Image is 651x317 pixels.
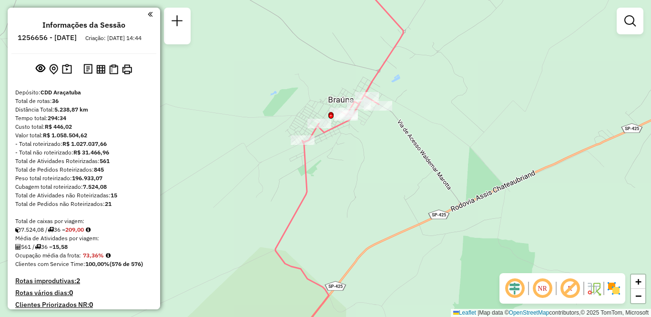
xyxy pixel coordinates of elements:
strong: 73,36% [83,252,104,259]
h4: Clientes Priorizados NR: [15,301,153,309]
h4: Rotas improdutivas: [15,277,153,285]
strong: 21 [105,200,112,207]
div: Distância Total: [15,105,153,114]
div: Custo total: [15,123,153,131]
button: Logs desbloquear sessão [81,62,94,77]
img: Fluxo de ruas [586,281,601,296]
span: | [478,309,479,316]
div: Média de Atividades por viagem: [15,234,153,243]
strong: 561 [100,157,110,164]
button: Visualizar Romaneio [107,62,120,76]
a: Nova sessão e pesquisa [168,11,187,33]
i: Total de Atividades [15,244,21,250]
strong: 100,00% [85,260,110,267]
div: - Total não roteirizado: [15,148,153,157]
i: Total de rotas [48,227,54,233]
div: Valor total: [15,131,153,140]
button: Visualizar relatório de Roteirização [94,62,107,75]
div: Total de Atividades não Roteirizadas: [15,191,153,200]
span: + [635,276,641,287]
a: OpenStreetMap [509,309,549,316]
h4: Rotas vários dias: [15,289,153,297]
strong: 845 [94,166,104,173]
a: Leaflet [453,309,476,316]
span: − [635,290,641,302]
div: 7.524,08 / 36 = [15,225,153,234]
div: - Total roteirizado: [15,140,153,148]
strong: 2 [76,276,80,285]
button: Exibir sessão original [34,61,47,77]
strong: 36 [52,97,59,104]
div: Total de caixas por viagem: [15,217,153,225]
div: Total de Pedidos Roteirizados: [15,165,153,174]
span: Ocultar deslocamento [503,277,526,300]
div: Criação: [DATE] 14:44 [81,34,145,42]
strong: R$ 1.058.504,62 [43,132,87,139]
strong: 15 [111,192,117,199]
strong: 294:34 [48,114,66,122]
button: Painel de Sugestão [60,62,74,77]
div: Map data © contributors,© 2025 TomTom, Microsoft [451,309,651,317]
strong: (576 de 576) [110,260,143,267]
div: Cubagem total roteirizado: [15,183,153,191]
a: Clique aqui para minimizar o painel [148,9,153,20]
a: Zoom in [631,275,645,289]
div: Peso total roteirizado: [15,174,153,183]
strong: 0 [89,300,93,309]
div: Depósito: [15,88,153,97]
strong: CDD Araçatuba [41,89,81,96]
strong: R$ 1.027.037,66 [62,140,107,147]
strong: R$ 31.466,96 [73,149,109,156]
div: Total de Atividades Roteirizadas: [15,157,153,165]
strong: 209,00 [65,226,84,233]
div: Total de Pedidos não Roteirizados: [15,200,153,208]
div: Total de rotas: [15,97,153,105]
em: Média calculada utilizando a maior ocupação (%Peso ou %Cubagem) de cada rota da sessão. Rotas cro... [106,253,111,258]
strong: 5.238,87 km [54,106,88,113]
div: 561 / 36 = [15,243,153,251]
i: Cubagem total roteirizado [15,227,21,233]
button: Centralizar mapa no depósito ou ponto de apoio [47,62,60,77]
span: Ocupação média da frota: [15,252,81,259]
span: Exibir rótulo [559,277,581,300]
img: Exibir/Ocultar setores [606,281,621,296]
strong: 0 [69,288,73,297]
a: Zoom out [631,289,645,303]
h6: 1256656 - [DATE] [18,33,77,42]
i: Meta Caixas/viagem: 220,40 Diferença: -11,40 [86,227,91,233]
span: Clientes com Service Time: [15,260,85,267]
i: Total de rotas [35,244,41,250]
strong: 7.524,08 [83,183,107,190]
strong: 15,58 [52,243,68,250]
a: Exibir filtros [620,11,640,31]
div: Tempo total: [15,114,153,123]
h4: Informações da Sessão [42,20,125,30]
strong: 196.933,07 [72,174,102,182]
strong: R$ 446,02 [45,123,72,130]
span: Ocultar NR [531,277,554,300]
button: Imprimir Rotas [120,62,134,76]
